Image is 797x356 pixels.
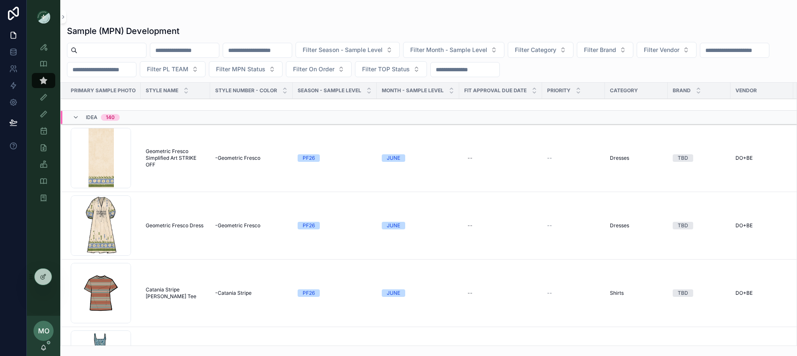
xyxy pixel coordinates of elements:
a: DO+BE [735,222,788,229]
button: Select Button [355,61,427,77]
span: Filter TOP Status [362,65,410,73]
a: Catania Stripe [PERSON_NAME] Tee [146,286,205,300]
div: PF26 [303,222,315,229]
a: DO+BE [735,155,788,161]
a: TBD [673,289,725,297]
span: Filter Brand [584,46,616,54]
span: Dresses [610,155,629,161]
a: -- [464,286,537,300]
span: MONTH - SAMPLE LEVEL [382,87,444,94]
div: 140 [106,114,115,121]
span: PRIORITY [547,87,571,94]
button: Select Button [296,42,400,58]
span: DO+BE [735,290,753,296]
span: Style Number - Color [215,87,277,94]
span: Filter MPN Status [216,65,265,73]
span: Filter PL TEAM [147,65,188,73]
span: MO [38,326,49,336]
span: -Geometric Fresco [215,155,260,161]
a: -Geometric Fresco [215,222,288,229]
span: Geometric Fresco Dress [146,222,203,229]
div: -- [468,290,473,296]
div: JUNE [387,154,400,162]
a: -- [464,219,537,232]
div: JUNE [387,222,400,229]
span: Fit Approval Due Date [464,87,527,94]
h1: Sample (MPN) Development [67,25,180,37]
a: -- [464,151,537,165]
a: Dresses [610,155,663,161]
span: Brand [673,87,691,94]
span: DO+BE [735,155,753,161]
a: DO+BE [735,290,788,296]
div: PF26 [303,289,315,297]
span: Style Name [146,87,178,94]
a: Dresses [610,222,663,229]
span: Filter On Order [293,65,334,73]
a: PF26 [298,289,372,297]
a: PF26 [298,222,372,229]
span: -- [547,290,552,296]
a: -- [547,222,600,229]
span: -- [547,222,552,229]
a: -Catania Stripe [215,290,288,296]
span: DO+BE [735,222,753,229]
span: Dresses [610,222,629,229]
span: Vendor [735,87,757,94]
div: TBD [678,289,688,297]
a: Shirts [610,290,663,296]
span: Filter Category [515,46,556,54]
div: PF26 [303,154,315,162]
span: Shirts [610,290,624,296]
a: -- [547,155,600,161]
button: Select Button [140,61,206,77]
a: JUNE [382,222,454,229]
a: -- [547,290,600,296]
button: Select Button [209,61,283,77]
span: Primary Sample Photo [71,87,136,94]
a: Geometric Fresco Dress [146,222,205,229]
button: Select Button [286,61,352,77]
div: JUNE [387,289,400,297]
span: Idea [86,114,98,121]
a: JUNE [382,289,454,297]
span: -Geometric Fresco [215,222,260,229]
a: PF26 [298,154,372,162]
div: -- [468,222,473,229]
a: -Geometric Fresco [215,155,288,161]
a: TBD [673,222,725,229]
a: Geometric Fresco Simplified Art STRIKE OFF [146,148,205,168]
span: -Catania Stripe [215,290,252,296]
span: Season - Sample Level [298,87,361,94]
span: Filter Season - Sample Level [303,46,383,54]
img: App logo [37,10,50,23]
span: Category [610,87,638,94]
div: TBD [678,154,688,162]
div: -- [468,155,473,161]
div: scrollable content [27,34,60,216]
span: -- [547,155,552,161]
button: Select Button [577,42,633,58]
a: JUNE [382,154,454,162]
span: Filter Month - Sample Level [410,46,487,54]
a: TBD [673,154,725,162]
button: Select Button [637,42,697,58]
span: Filter Vendor [644,46,679,54]
div: TBD [678,222,688,229]
button: Select Button [403,42,504,58]
button: Select Button [508,42,573,58]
